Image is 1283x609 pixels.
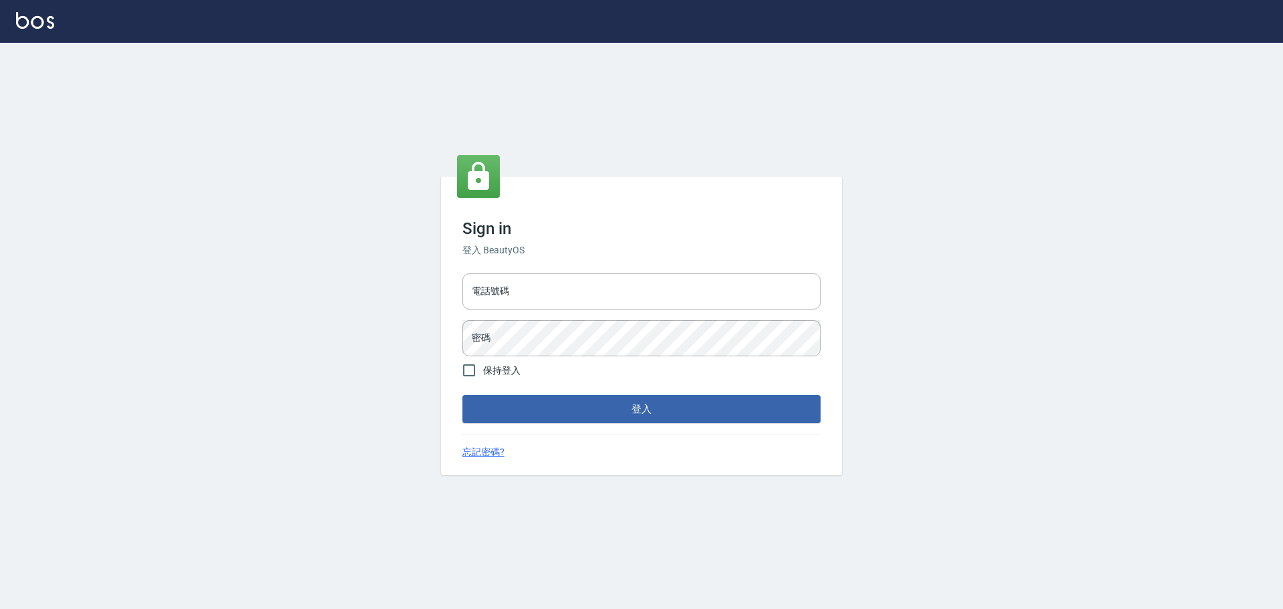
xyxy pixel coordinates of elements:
img: Logo [16,12,54,29]
h3: Sign in [462,219,821,238]
a: 忘記密碼? [462,445,505,459]
span: 保持登入 [483,364,521,378]
h6: 登入 BeautyOS [462,243,821,257]
button: 登入 [462,395,821,423]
